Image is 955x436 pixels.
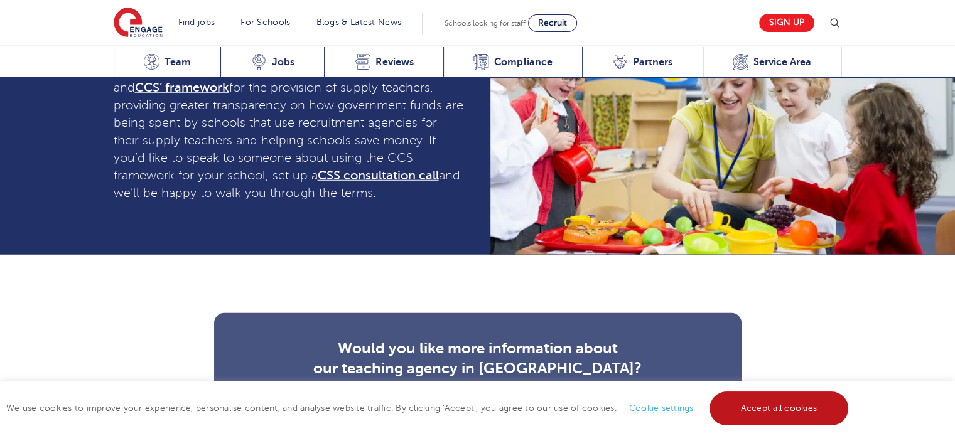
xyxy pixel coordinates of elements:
span: Service Area [753,56,811,68]
a: CCS’ framework [135,80,229,95]
a: Compliance [443,47,582,78]
span: We use cookies to improve your experience, personalise content, and analyse website traffic. By c... [6,403,851,413]
span: Jobs [272,56,294,68]
span: Partners [633,56,672,68]
a: Recruit [528,14,577,32]
a: For Schools [240,18,290,27]
span: Team [165,56,191,68]
a: Service Area [703,47,842,78]
a: Sign up [759,14,814,32]
a: Partners [582,47,703,78]
h4: Would you like more information about our teaching agency in [GEOGRAPHIC_DATA]? [239,338,716,378]
span: Reviews [375,56,414,68]
span: Compliance [494,56,552,68]
a: Jobs [220,47,324,78]
a: CSS consultation call [318,168,439,183]
img: Engage Education [114,8,163,39]
a: Reviews [324,47,443,78]
span: Recruit [538,18,567,28]
a: Find jobs [178,18,215,27]
a: Accept all cookies [710,391,849,425]
a: Blogs & Latest News [316,18,402,27]
a: Cookie settings [629,403,694,413]
span: for the provision of supply teachers, providing greater transparency on how government funds are ... [114,81,463,183]
a: Team [114,47,221,78]
span: Schools looking for staff [445,19,526,28]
